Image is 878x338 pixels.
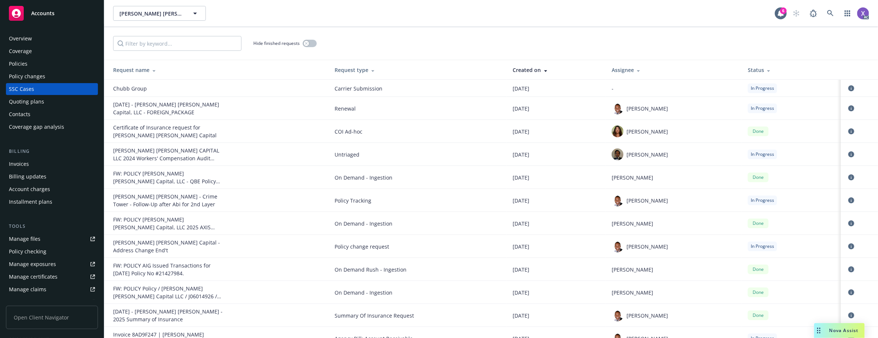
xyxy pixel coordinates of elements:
img: photo [612,240,624,252]
div: Policies [9,58,27,70]
span: [PERSON_NAME] [612,220,653,227]
div: - [612,85,736,92]
div: 02/17/26 - Fisher Lynch Capital, LLC - FOREIGN_PACKAGE [113,101,224,116]
a: Installment plans [6,196,98,208]
div: Policy changes [9,70,45,82]
span: [DATE] [513,266,530,273]
a: Manage claims [6,283,98,295]
button: [PERSON_NAME] [PERSON_NAME] Capital, LLC [113,6,206,21]
a: circleInformation [847,84,856,93]
span: Policy change request [335,243,501,250]
span: [PERSON_NAME] [612,289,653,296]
a: circleInformation [847,311,856,320]
span: [PERSON_NAME] [627,105,668,112]
div: Overview [9,33,32,45]
img: photo [612,194,624,206]
a: Manage certificates [6,271,98,283]
span: Summary Of Insurance Request [335,312,501,319]
a: Account charges [6,183,98,195]
div: Billing [6,148,98,155]
span: In Progress [751,197,774,204]
span: Renewal [335,105,501,112]
span: Done [751,312,766,319]
a: Search [823,6,838,21]
span: [DATE] [513,289,530,296]
a: circleInformation [847,242,856,251]
span: In Progress [751,85,774,92]
a: Manage BORs [6,296,98,308]
span: COI Ad-hoc [335,128,501,135]
div: Account charges [9,183,50,195]
span: Done [751,266,766,273]
div: 7/13/2025 - Fisher Lynch - 2025 Summary of Insurance [113,308,224,323]
a: Quoting plans [6,96,98,108]
span: [DATE] [513,312,530,319]
span: On Demand Rush - Ingestion [335,266,501,273]
span: [PERSON_NAME] [627,128,668,135]
a: circleInformation [847,150,856,159]
span: [DATE] [513,151,530,158]
span: In Progress [751,243,774,250]
span: Untriaged [335,151,501,158]
span: Done [751,289,766,296]
div: Quoting plans [9,96,44,108]
div: Manage claims [9,283,46,295]
div: Request type [335,66,501,74]
a: Contacts [6,108,98,120]
a: Coverage [6,45,98,57]
span: Open Client Navigator [6,306,98,329]
div: Assignee [612,66,736,74]
span: [PERSON_NAME] [627,197,668,204]
div: SSC Cases [9,83,34,95]
a: circleInformation [847,219,856,228]
span: [PERSON_NAME] [627,312,668,319]
div: FW: POLICY Policy / Fisher Lynch Capital LLC / J06014926 / 7/8/2025 [113,285,224,300]
a: circleInformation [847,127,856,136]
a: Accounts [6,3,98,24]
div: Contacts [9,108,30,120]
span: On Demand - Ingestion [335,220,501,227]
img: photo [857,7,869,19]
div: FW: POLICY AIG Issued Transactions for 08-05-2025 Policy No #21427984. [113,262,224,277]
a: circleInformation [847,288,856,297]
a: circleInformation [847,104,856,113]
div: Fisher Lynch Capital - Address Change End't [113,239,224,254]
div: Tools [6,223,98,230]
a: SSC Cases [6,83,98,95]
span: Carrier Submission [335,85,501,92]
a: circleInformation [847,196,856,205]
span: [PERSON_NAME] [612,174,653,181]
div: FISHER LYNCH CAPITAL LLC 2024 Workers' Compensation Audit statement [113,147,224,162]
a: Coverage gap analysis [6,121,98,133]
img: photo [612,148,624,160]
div: Manage exposures [9,258,56,270]
button: Nova Assist [814,323,865,338]
div: FW: POLICY Fisher Lynch Capital, LLC - QBE Policy No. 130010282 (2025) [113,170,224,185]
a: Invoices [6,158,98,170]
img: photo [612,309,624,321]
div: Manage BORs [9,296,44,308]
span: [DATE] [513,85,530,92]
div: Request name [113,66,323,74]
a: Switch app [840,6,855,21]
a: Report a Bug [806,6,821,21]
a: Manage files [6,233,98,245]
span: [PERSON_NAME] [PERSON_NAME] Capital, LLC [119,10,184,17]
img: photo [612,102,624,114]
div: Coverage [9,45,32,57]
a: circleInformation [847,265,856,274]
img: photo [612,125,624,137]
div: FW: POLICY Fisher Lynch Capital, LLC 2025 AXIS Excess FI BOND POLICY [113,216,224,231]
a: Policy changes [6,70,98,82]
div: Policy checking [9,246,46,257]
div: 6 [780,7,787,14]
span: On Demand - Ingestion [335,289,501,296]
a: Billing updates [6,171,98,183]
span: Manage exposures [6,258,98,270]
span: Done [751,174,766,181]
div: Certificate of Insurance request for Fisher Lynch Capital [113,124,224,139]
span: Done [751,128,766,135]
div: Chubb Group [113,85,224,92]
div: Manage certificates [9,271,57,283]
span: Accounts [31,10,55,16]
